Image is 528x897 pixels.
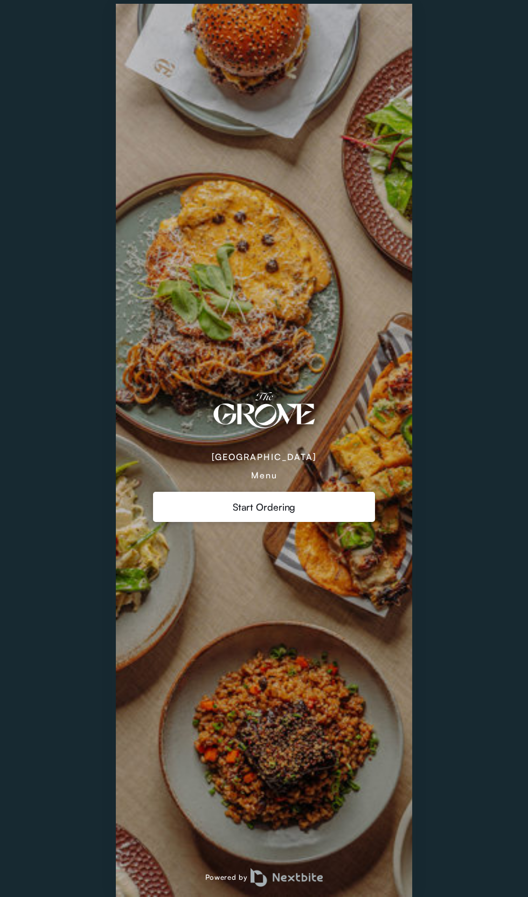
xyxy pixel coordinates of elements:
div: Start Ordering [153,492,376,522]
div: [GEOGRAPHIC_DATA] [212,451,316,462]
img: 7fdb138b~~~The-Grove-Logo.png [153,379,375,444]
div: Powered by [116,868,412,887]
div: Menu [251,470,277,481]
img: logo.png [251,868,323,887]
